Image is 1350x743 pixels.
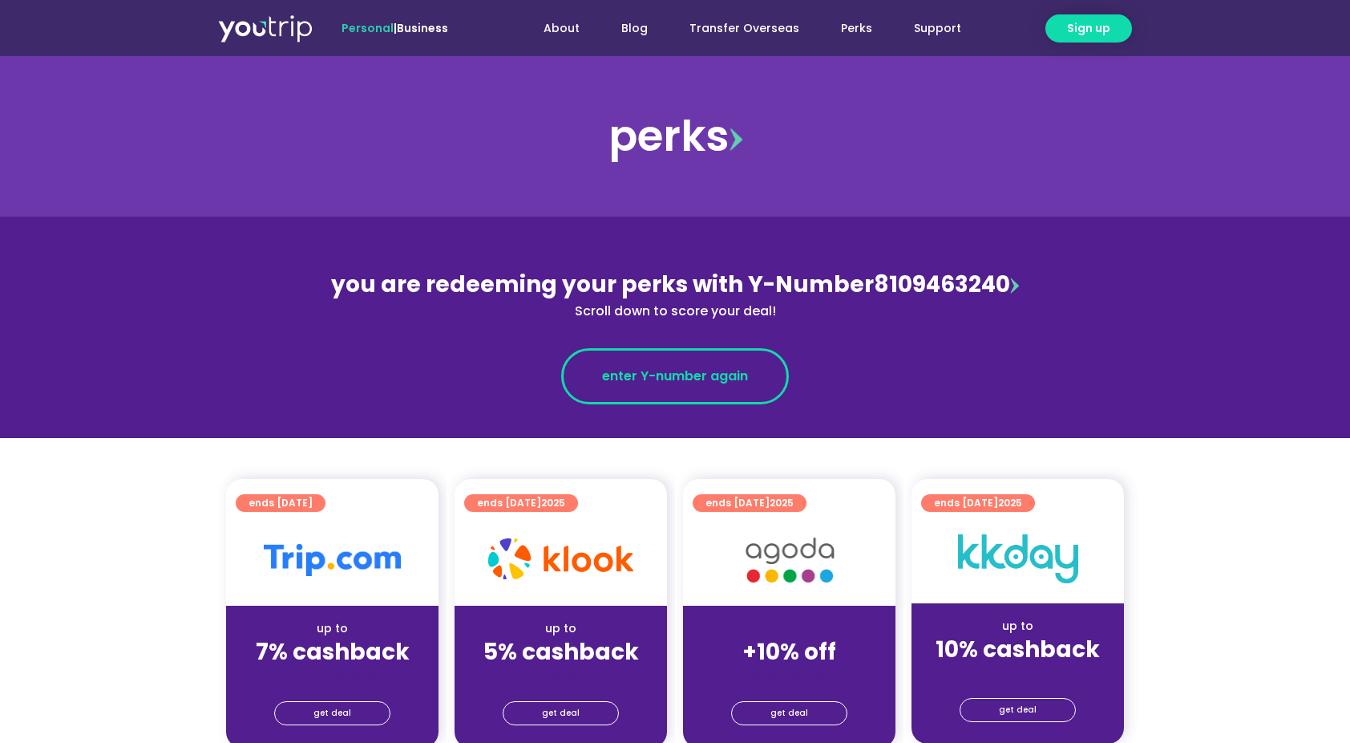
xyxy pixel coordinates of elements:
[491,14,982,43] nav: Menu
[331,269,874,300] span: you are redeeming your perks with Y-Number
[934,494,1022,512] span: ends [DATE]
[999,699,1037,721] span: get deal
[541,496,565,510] span: 2025
[742,636,836,668] strong: +10% off
[256,636,410,668] strong: 7% cashback
[770,496,794,510] span: 2025
[503,701,619,725] a: get deal
[820,14,893,43] a: Perks
[705,494,794,512] span: ends [DATE]
[924,664,1111,681] div: (for stays only)
[1045,14,1132,43] a: Sign up
[696,667,883,684] div: (for stays only)
[274,701,390,725] a: get deal
[1067,20,1110,37] span: Sign up
[467,620,654,637] div: up to
[342,20,394,36] span: Personal
[774,620,804,636] span: up to
[239,620,426,637] div: up to
[523,14,600,43] a: About
[239,667,426,684] div: (for stays only)
[477,494,565,512] span: ends [DATE]
[893,14,982,43] a: Support
[464,494,578,512] a: ends [DATE]2025
[924,618,1111,635] div: up to
[542,702,580,725] span: get deal
[600,14,669,43] a: Blog
[249,494,313,512] span: ends [DATE]
[936,634,1100,665] strong: 10% cashback
[561,348,789,404] a: enter Y-number again
[342,20,448,36] span: |
[397,20,448,36] a: Business
[327,268,1023,321] div: 8109463240
[313,702,351,725] span: get deal
[669,14,820,43] a: Transfer Overseas
[770,702,808,725] span: get deal
[602,367,748,386] span: enter Y-number again
[960,698,1076,722] a: get deal
[483,636,639,668] strong: 5% cashback
[467,667,654,684] div: (for stays only)
[731,701,847,725] a: get deal
[327,302,1023,321] div: Scroll down to score your deal!
[921,494,1035,512] a: ends [DATE]2025
[998,496,1022,510] span: 2025
[693,494,806,512] a: ends [DATE]2025
[236,494,325,512] a: ends [DATE]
